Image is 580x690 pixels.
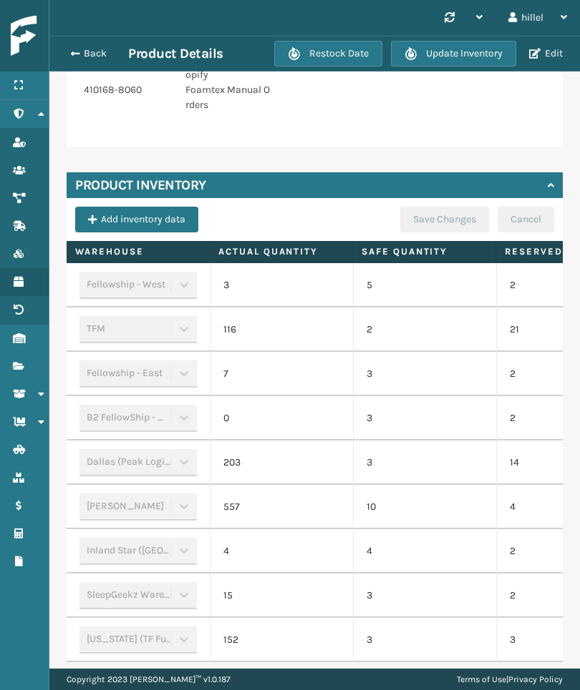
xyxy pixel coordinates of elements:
td: 0 [210,396,353,440]
h4: Product Inventory [75,177,206,194]
td: 3 [353,352,496,396]
td: 2 [353,307,496,352]
h3: Product Details [128,45,223,62]
button: Update Inventory [391,41,516,66]
td: 10 [353,485,496,529]
button: Back [62,47,128,60]
a: Privacy Policy [508,674,563,684]
td: 7 [210,352,353,396]
td: 5 [353,263,496,307]
a: Terms of Use [457,674,506,684]
td: 15 [210,573,353,618]
td: 4 [210,529,353,573]
button: Edit [525,47,567,60]
label: Warehouse [75,245,200,258]
td: 3 [353,396,496,440]
td: 116 [210,307,353,352]
td: 152 [210,618,353,662]
p: Copyright 2023 [PERSON_NAME]™ v 1.0.187 [67,669,231,690]
button: Save Changes [400,207,489,232]
button: Restock Date [274,41,382,66]
div: | [457,669,563,690]
button: Add inventory data [75,207,198,232]
td: 3 [353,573,496,618]
td: 203 [210,440,353,485]
p: Foamtex Manual Orders [185,82,270,112]
p: 410168-8060 [84,82,168,97]
td: 4 [353,529,496,573]
label: Safe Quantity [362,245,487,258]
img: logo [11,16,140,56]
td: 3 [353,440,496,485]
label: Actual Quantity [218,245,344,258]
td: 557 [210,485,353,529]
td: 3 [210,263,353,307]
button: Cancel [498,207,554,232]
td: 3 [353,618,496,662]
